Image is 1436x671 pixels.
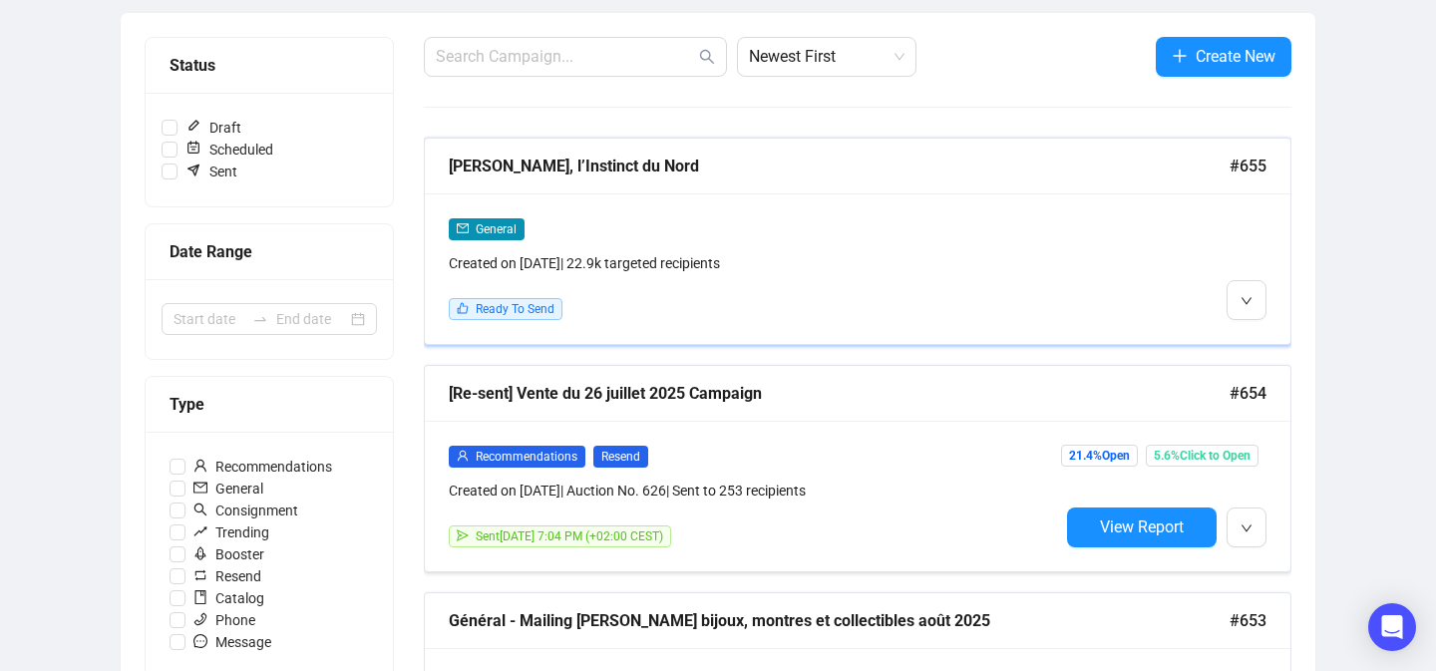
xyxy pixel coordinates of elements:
[457,302,469,314] span: like
[1230,154,1266,178] span: #655
[193,568,207,582] span: retweet
[457,222,469,234] span: mail
[1368,603,1416,651] div: Open Intercom Messenger
[476,222,517,236] span: General
[449,252,1059,274] div: Created on [DATE] | 22.9k targeted recipients
[185,631,279,653] span: Message
[449,154,1230,178] div: [PERSON_NAME], l’Instinct du Nord
[699,49,715,65] span: search
[193,481,207,495] span: mail
[1172,48,1188,64] span: plus
[185,587,272,609] span: Catalog
[193,524,207,538] span: rise
[170,392,369,417] div: Type
[476,302,554,316] span: Ready To Send
[193,634,207,648] span: message
[185,500,306,521] span: Consignment
[174,308,244,330] input: Start date
[1061,445,1138,467] span: 21.4% Open
[185,478,271,500] span: General
[1230,381,1266,406] span: #654
[449,480,1059,502] div: Created on [DATE] | Auction No. 626 | Sent to 253 recipients
[424,365,1291,572] a: [Re-sent] Vente du 26 juillet 2025 Campaign#654userRecommendationsResendCreated on [DATE]| Auctio...
[170,239,369,264] div: Date Range
[476,529,663,543] span: Sent [DATE] 7:04 PM (+02:00 CEST)
[178,161,245,182] span: Sent
[749,38,904,76] span: Newest First
[593,446,648,468] span: Resend
[252,311,268,327] span: swap-right
[1241,295,1253,307] span: down
[457,450,469,462] span: user
[185,456,340,478] span: Recommendations
[193,612,207,626] span: phone
[1241,522,1253,534] span: down
[476,450,577,464] span: Recommendations
[193,503,207,516] span: search
[1156,37,1291,77] button: Create New
[1067,507,1217,547] button: View Report
[449,608,1230,633] div: Général - Mailing [PERSON_NAME] bijoux, montres et collectibles août 2025
[1146,445,1258,467] span: 5.6% Click to Open
[1100,517,1184,536] span: View Report
[1196,44,1275,69] span: Create New
[185,565,269,587] span: Resend
[170,53,369,78] div: Status
[185,543,272,565] span: Booster
[193,590,207,604] span: book
[276,308,347,330] input: End date
[436,45,695,69] input: Search Campaign...
[193,546,207,560] span: rocket
[193,459,207,473] span: user
[178,117,249,139] span: Draft
[178,139,281,161] span: Scheduled
[449,381,1230,406] div: [Re-sent] Vente du 26 juillet 2025 Campaign
[185,609,263,631] span: Phone
[457,529,469,541] span: send
[424,138,1291,345] a: [PERSON_NAME], l’Instinct du Nord#655mailGeneralCreated on [DATE]| 22.9k targeted recipientslikeR...
[252,311,268,327] span: to
[185,521,277,543] span: Trending
[1230,608,1266,633] span: #653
